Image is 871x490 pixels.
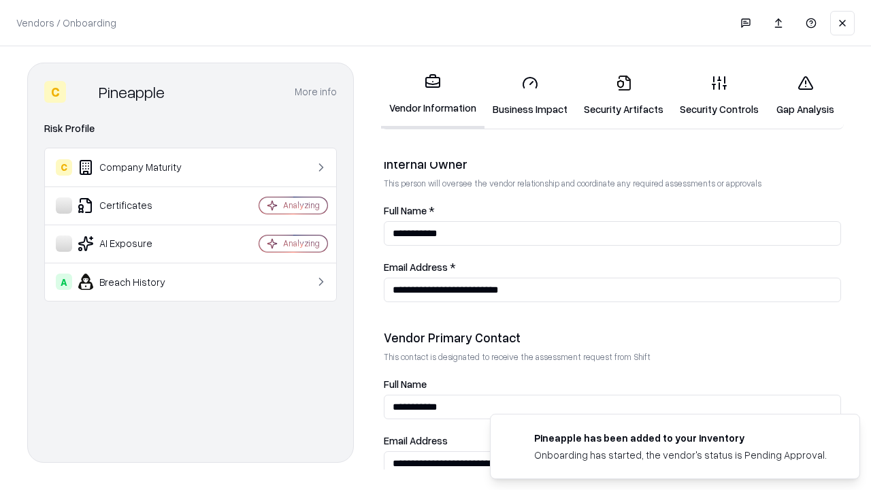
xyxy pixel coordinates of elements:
label: Email Address [384,436,841,446]
div: Company Maturity [56,159,218,176]
label: Full Name * [384,206,841,216]
p: This contact is designated to receive the assessment request from Shift [384,351,841,363]
label: Full Name [384,379,841,389]
div: C [56,159,72,176]
div: Breach History [56,274,218,290]
img: pineappleenergy.com [507,431,523,447]
a: Gap Analysis [767,64,844,127]
div: Internal Owner [384,156,841,172]
div: Vendor Primary Contact [384,329,841,346]
a: Security Artifacts [576,64,672,127]
div: Risk Profile [44,120,337,137]
div: Certificates [56,197,218,214]
p: Vendors / Onboarding [16,16,116,30]
button: More info [295,80,337,104]
div: Analyzing [283,199,320,211]
a: Vendor Information [381,63,484,129]
div: Pineapple [99,81,165,103]
div: Pineapple has been added to your inventory [534,431,827,445]
label: Email Address * [384,262,841,272]
a: Business Impact [484,64,576,127]
a: Security Controls [672,64,767,127]
div: Onboarding has started, the vendor's status is Pending Approval. [534,448,827,462]
div: AI Exposure [56,235,218,252]
p: This person will oversee the vendor relationship and coordinate any required assessments or appro... [384,178,841,189]
div: Analyzing [283,238,320,249]
div: C [44,81,66,103]
img: Pineapple [71,81,93,103]
div: A [56,274,72,290]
